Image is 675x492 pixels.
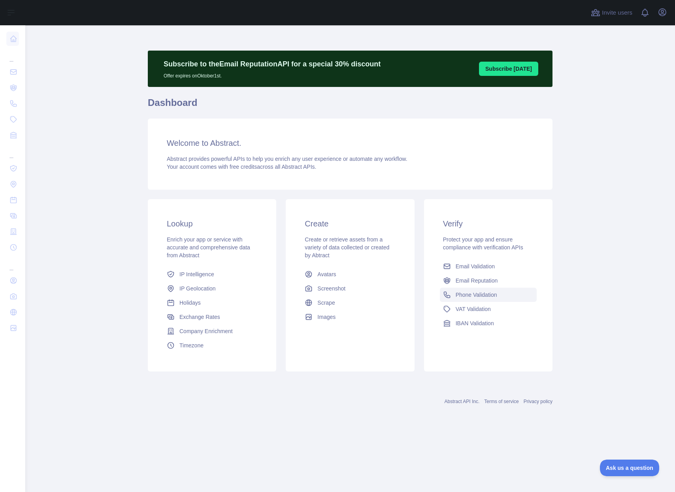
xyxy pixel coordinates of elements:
[602,8,632,17] span: Invite users
[164,267,260,281] a: IP Intelligence
[302,296,398,310] a: Scrape
[164,338,260,353] a: Timezone
[456,319,494,327] span: IBAN Validation
[589,6,634,19] button: Invite users
[305,236,389,258] span: Create or retrieve assets from a variety of data collected or created by Abtract
[179,341,204,349] span: Timezone
[302,310,398,324] a: Images
[167,138,534,149] h3: Welcome to Abstract.
[440,302,537,316] a: VAT Validation
[179,313,220,321] span: Exchange Rates
[164,281,260,296] a: IP Geolocation
[179,327,233,335] span: Company Enrichment
[443,236,523,251] span: Protect your app and ensure compliance with verification APIs
[317,270,336,278] span: Avatars
[230,164,257,170] span: free credits
[167,236,250,258] span: Enrich your app or service with accurate and comprehensive data from Abstract
[445,399,480,404] a: Abstract API Inc.
[440,316,537,330] a: IBAN Validation
[440,288,537,302] a: Phone Validation
[600,460,659,476] iframe: Toggle Customer Support
[6,47,19,63] div: ...
[524,399,552,404] a: Privacy policy
[456,277,498,285] span: Email Reputation
[302,281,398,296] a: Screenshot
[164,296,260,310] a: Holidays
[479,62,538,76] button: Subscribe [DATE]
[6,144,19,160] div: ...
[179,270,214,278] span: IP Intelligence
[440,273,537,288] a: Email Reputation
[456,305,491,313] span: VAT Validation
[167,156,407,162] span: Abstract provides powerful APIs to help you enrich any user experience or automate any workflow.
[164,310,260,324] a: Exchange Rates
[167,218,257,229] h3: Lookup
[167,164,316,170] span: Your account comes with across all Abstract APIs.
[484,399,519,404] a: Terms of service
[456,291,497,299] span: Phone Validation
[317,285,345,292] span: Screenshot
[443,218,534,229] h3: Verify
[317,313,336,321] span: Images
[164,70,381,79] p: Offer expires on Oktober 1st.
[148,96,552,115] h1: Dashboard
[456,262,495,270] span: Email Validation
[164,58,381,70] p: Subscribe to the Email Reputation API for a special 30 % discount
[317,299,335,307] span: Scrape
[305,218,395,229] h3: Create
[302,267,398,281] a: Avatars
[179,299,201,307] span: Holidays
[164,324,260,338] a: Company Enrichment
[440,259,537,273] a: Email Validation
[179,285,216,292] span: IP Geolocation
[6,256,19,272] div: ...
